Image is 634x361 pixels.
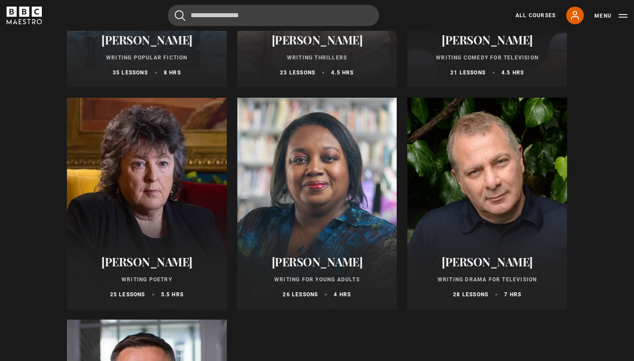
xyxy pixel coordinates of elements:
[418,54,557,62] p: Writing Comedy for Television
[334,291,351,298] p: 4 hrs
[280,69,315,77] p: 23 lessons
[248,255,387,269] h2: [PERSON_NAME]
[164,69,181,77] p: 8 hrs
[453,291,488,298] p: 28 lessons
[331,69,354,77] p: 4.5 hrs
[161,291,184,298] p: 5.5 hrs
[77,276,216,284] p: Writing Poetry
[248,54,387,62] p: Writing Thrillers
[237,98,397,309] a: [PERSON_NAME] Writing for Young Adults 26 lessons 4 hrs
[110,291,145,298] p: 25 lessons
[501,69,524,77] p: 4.5 hrs
[77,33,216,47] h2: [PERSON_NAME]
[113,69,148,77] p: 35 lessons
[67,98,227,309] a: [PERSON_NAME] Writing Poetry 25 lessons 5.5 hrs
[418,33,557,47] h2: [PERSON_NAME]
[248,276,387,284] p: Writing for Young Adults
[516,11,556,19] a: All Courses
[175,10,185,21] button: Submit the search query
[450,69,486,77] p: 21 lessons
[418,255,557,269] h2: [PERSON_NAME]
[504,291,521,298] p: 7 hrs
[594,11,627,20] button: Toggle navigation
[283,291,318,298] p: 26 lessons
[77,255,216,269] h2: [PERSON_NAME]
[77,54,216,62] p: Writing Popular Fiction
[168,5,379,26] input: Search
[418,276,557,284] p: Writing Drama for Television
[407,98,567,309] a: [PERSON_NAME] Writing Drama for Television 28 lessons 7 hrs
[248,33,387,47] h2: [PERSON_NAME]
[7,7,42,24] svg: BBC Maestro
